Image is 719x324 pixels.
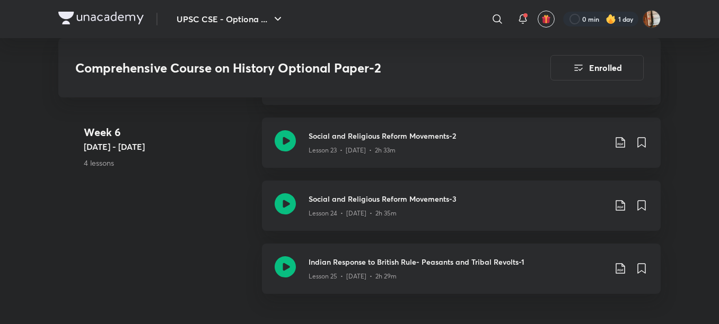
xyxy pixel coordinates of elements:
h3: Indian Response to British Rule- Peasants and Tribal Revolts-1 [309,256,606,267]
h3: Social and Religious Reform Movements-2 [309,130,606,141]
p: Lesson 25 • [DATE] • 2h 29m [309,272,397,281]
img: avinash sharma [643,10,661,28]
button: UPSC CSE - Optiona ... [170,8,291,30]
h5: [DATE] - [DATE] [84,140,253,153]
img: avatar [541,14,551,24]
button: avatar [538,11,555,28]
h4: Week 6 [84,124,253,140]
h3: Comprehensive Course on History Optional Paper-2 [75,60,490,76]
h3: Social and Religious Reform Movements-3 [309,193,606,204]
button: Enrolled [550,55,644,80]
a: Company Logo [58,12,144,27]
img: Company Logo [58,12,144,24]
p: 4 lessons [84,157,253,168]
a: Social and Religious Reform Movements-2Lesson 23 • [DATE] • 2h 33m [262,118,661,181]
p: Lesson 23 • [DATE] • 2h 33m [309,146,396,155]
img: streak [606,14,616,24]
p: Lesson 24 • [DATE] • 2h 35m [309,209,397,218]
a: Indian Response to British Rule- Peasants and Tribal Revolts-1Lesson 25 • [DATE] • 2h 29m [262,244,661,307]
a: Social and Religious Reform Movements-3Lesson 24 • [DATE] • 2h 35m [262,181,661,244]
